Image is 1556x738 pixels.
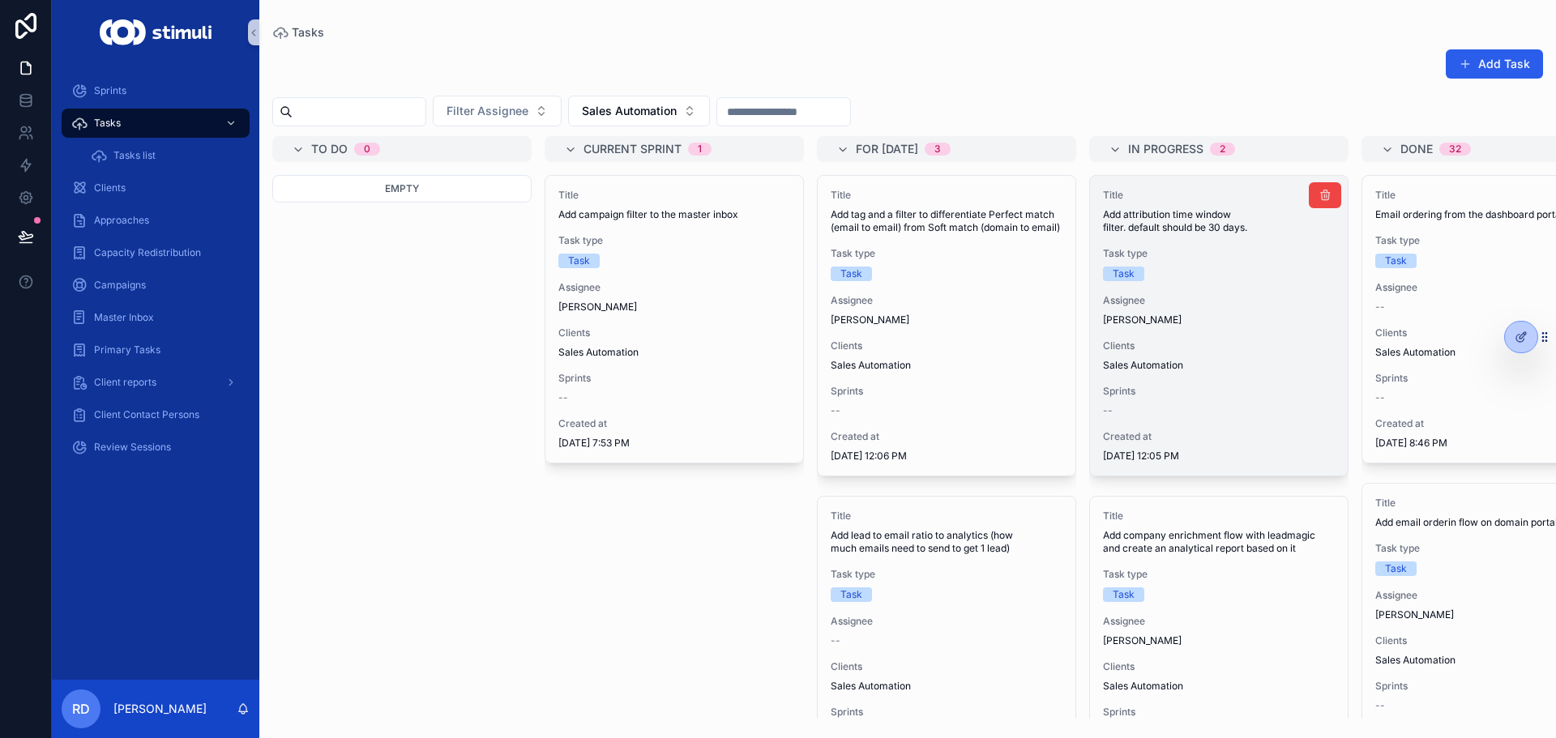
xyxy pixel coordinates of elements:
span: Add tag and a filter to differentiate Perfect match (email to email) from Soft match (domain to e... [831,208,1062,234]
a: Approaches [62,206,250,235]
span: Sales Automation [1103,359,1183,372]
div: Task [1385,254,1407,268]
a: Campaigns [62,271,250,300]
div: 32 [1449,143,1461,156]
div: scrollable content [52,65,259,483]
a: Capacity Redistribution [62,238,250,267]
span: Title [831,189,1062,202]
a: TitleAdd tag and a filter to differentiate Perfect match (email to email) from Soft match (domain... [817,175,1076,476]
span: Task type [558,234,790,247]
span: [PERSON_NAME] [1375,608,1454,621]
span: Filter Assignee [447,103,528,119]
span: Tasks [94,117,121,130]
span: -- [1375,391,1385,404]
span: Sales Automation [558,346,639,359]
span: Clients [831,660,1062,673]
span: Capacity Redistribution [94,246,201,259]
span: Assignee [831,294,1062,307]
span: Client reports [94,376,156,389]
span: Assignee [558,281,790,294]
span: Task type [1103,247,1335,260]
a: Add Task [1446,49,1543,79]
span: In progress [1128,141,1203,157]
span: [DATE] 12:05 PM [1103,450,1335,463]
span: Sales Automation [1103,680,1183,693]
div: Task [1385,561,1407,576]
span: Add lead to email ratio to analytics (how much emails need to send to get 1 lead) [831,529,1062,555]
span: Sales Automation [582,103,677,119]
span: Sprints [94,84,126,97]
a: Clients [62,173,250,203]
span: Task type [831,247,1062,260]
span: Task type [1103,568,1335,581]
a: Client reports [62,368,250,397]
span: Clients [558,326,790,339]
span: To do [311,141,348,157]
a: Review Sessions [62,433,250,462]
span: Title [1103,510,1335,523]
span: Title [831,510,1062,523]
a: Tasks [272,24,324,41]
a: Client Contact Persons [62,400,250,429]
a: TitleAdd attribution time window filter. default should be 30 days.Task typeTaskAssignee[PERSON_N... [1089,175,1349,476]
span: Created at [831,430,1062,443]
span: Primary Tasks [94,343,160,356]
span: Clients [1103,339,1335,352]
span: -- [1103,404,1113,417]
span: Add campaign filter to the master inbox [558,208,790,221]
span: -- [831,404,840,417]
span: RD [72,699,90,719]
button: Select Button [433,96,562,126]
span: Sales Automation [831,359,911,372]
span: Sprints [558,372,790,385]
span: -- [1375,699,1385,712]
span: Review Sessions [94,441,171,454]
span: [PERSON_NAME] [1103,314,1182,326]
span: Task type [831,568,1062,581]
span: -- [1375,301,1385,314]
div: Task [840,587,862,602]
div: 1 [698,143,702,156]
span: Assignee [1103,615,1335,628]
span: Sales Automation [831,680,911,693]
span: Clients [94,181,126,194]
span: Add attribution time window filter. default should be 30 days. [1103,208,1335,234]
a: Tasks list [81,141,250,170]
span: Campaigns [94,279,146,292]
span: Created at [1103,430,1335,443]
span: Title [1103,189,1335,202]
span: [DATE] 12:06 PM [831,450,1062,463]
span: Add company enrichment flow with leadmagic and create an analytical report based on it [1103,529,1335,555]
p: [PERSON_NAME] [113,701,207,717]
span: Sprints [831,706,1062,719]
div: Task [1113,587,1135,602]
span: [PERSON_NAME] [831,314,909,326]
span: Sprints [1103,385,1335,398]
span: Sales Automation [1375,654,1456,667]
span: Sprints [831,385,1062,398]
img: App logo [100,19,211,45]
button: Select Button [568,96,710,126]
span: Assignee [831,615,1062,628]
span: Master Inbox [94,311,154,324]
span: Sales Automation [1375,346,1456,359]
span: [PERSON_NAME] [1103,634,1182,647]
span: [PERSON_NAME] [558,301,637,314]
span: Done [1400,141,1433,157]
span: Tasks list [113,149,156,162]
span: Assignee [1103,294,1335,307]
span: Title [558,189,790,202]
span: [DATE] 7:53 PM [558,437,790,450]
span: Clients [831,339,1062,352]
a: Master Inbox [62,303,250,332]
div: 2 [1220,143,1225,156]
span: Tasks [292,24,324,41]
span: Client Contact Persons [94,408,199,421]
span: Created at [558,417,790,430]
a: Tasks [62,109,250,138]
span: Clients [1103,660,1335,673]
a: Sprints [62,76,250,105]
a: TitleAdd campaign filter to the master inboxTask typeTaskAssignee[PERSON_NAME]ClientsSales Automa... [545,175,804,463]
span: Sprints [1103,706,1335,719]
span: Approaches [94,214,149,227]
